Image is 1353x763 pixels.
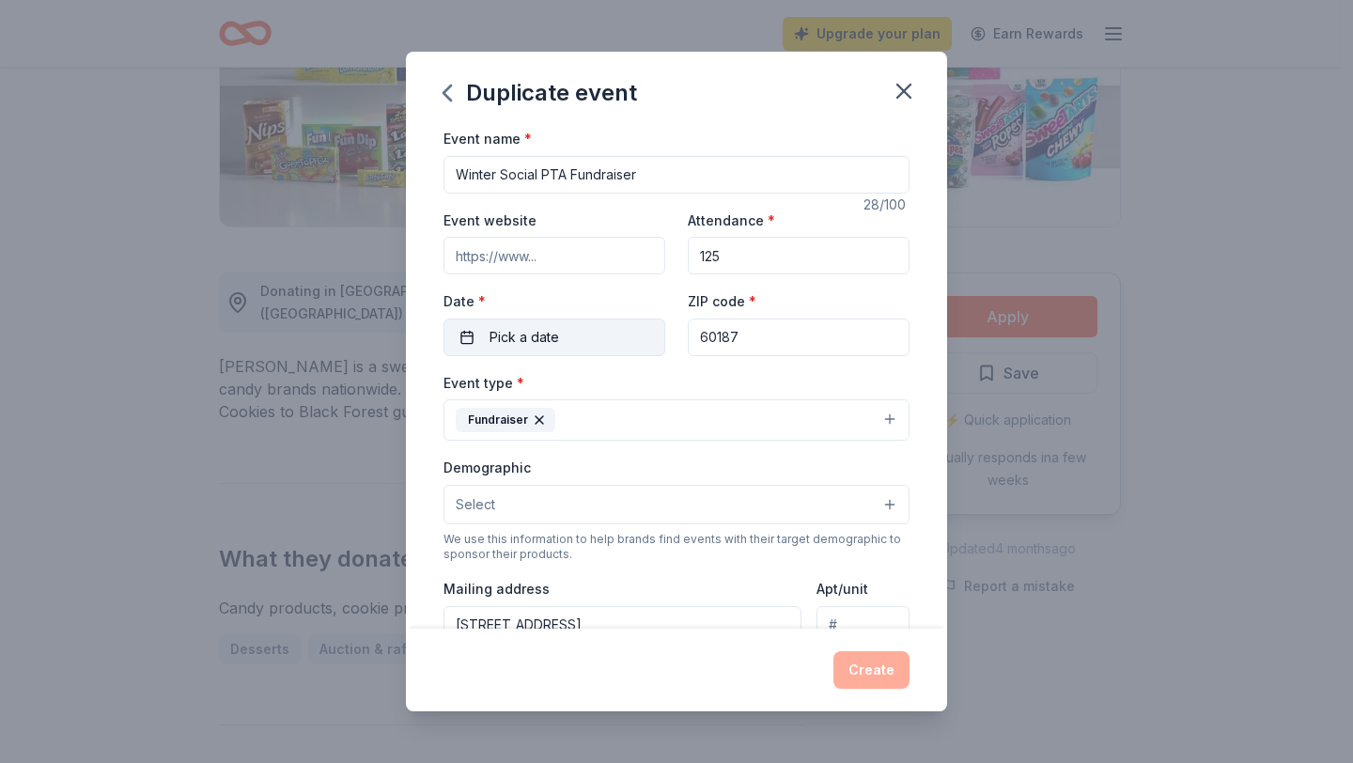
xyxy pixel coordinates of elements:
label: Date [443,292,665,311]
label: Demographic [443,459,531,477]
input: 20 [688,237,910,274]
label: Mailing address [443,580,550,599]
input: # [816,606,910,644]
button: Select [443,485,910,524]
label: Attendance [688,211,775,230]
label: Event website [443,211,537,230]
label: ZIP code [688,292,756,311]
label: Event type [443,374,524,393]
span: Select [456,493,495,516]
input: 12345 (U.S. only) [688,319,910,356]
label: Apt/unit [816,580,868,599]
button: Pick a date [443,319,665,356]
div: We use this information to help brands find events with their target demographic to sponsor their... [443,532,910,562]
div: 28 /100 [863,194,910,216]
input: https://www... [443,237,665,274]
span: Pick a date [490,326,559,349]
div: Duplicate event [443,78,637,108]
div: Fundraiser [456,408,555,432]
button: Fundraiser [443,399,910,441]
input: Spring Fundraiser [443,156,910,194]
input: Enter a US address [443,606,801,644]
label: Event name [443,130,532,148]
